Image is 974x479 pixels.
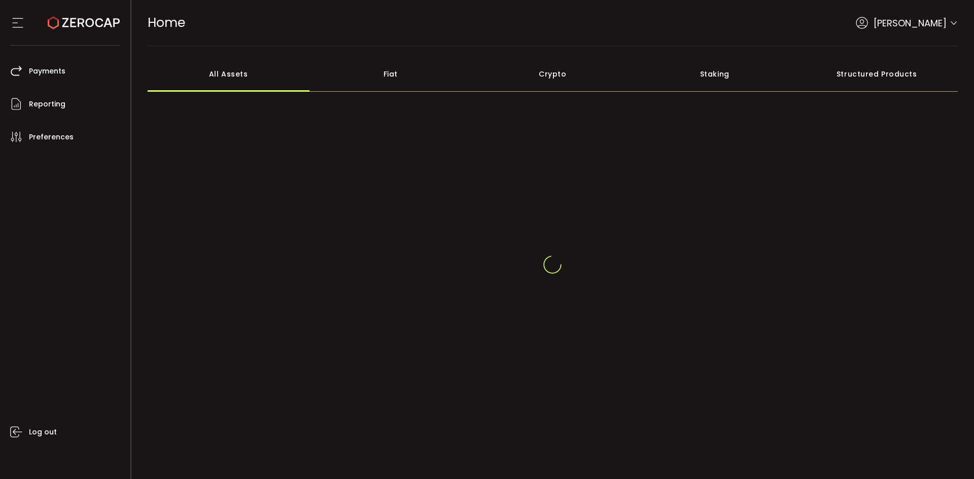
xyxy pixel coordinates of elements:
[29,64,65,79] span: Payments
[29,97,65,112] span: Reporting
[874,16,947,30] span: [PERSON_NAME]
[634,56,796,92] div: Staking
[148,56,310,92] div: All Assets
[472,56,634,92] div: Crypto
[29,425,57,439] span: Log out
[309,56,472,92] div: Fiat
[796,56,958,92] div: Structured Products
[148,14,185,31] span: Home
[29,130,74,144] span: Preferences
